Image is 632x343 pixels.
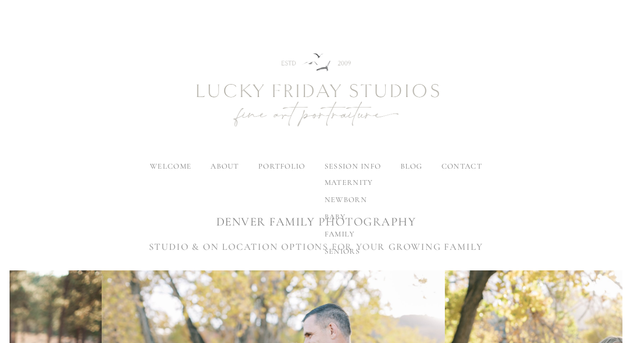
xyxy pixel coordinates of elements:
[10,240,622,254] h3: STUDIO & ON LOCATION OPTIONS FOR YOUR GROWING FAMILY
[325,195,367,204] span: newborn
[325,229,355,239] span: family
[317,191,381,208] a: newborn
[442,161,482,171] a: contact
[144,19,488,162] img: Newborn Photography Denver | Lucky Friday Studios
[258,161,305,171] label: portfolio
[10,214,622,230] h1: DENVER FAMILY PHOTOGRAPHY
[317,243,381,260] a: seniors
[317,208,381,225] a: baby
[325,247,360,256] span: seniors
[211,161,239,171] label: about
[317,174,381,191] a: maternity
[325,178,373,187] span: maternity
[150,161,191,171] a: welcome
[317,225,381,243] a: family
[325,212,346,222] span: baby
[325,161,381,171] label: session info
[400,161,422,171] a: blog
